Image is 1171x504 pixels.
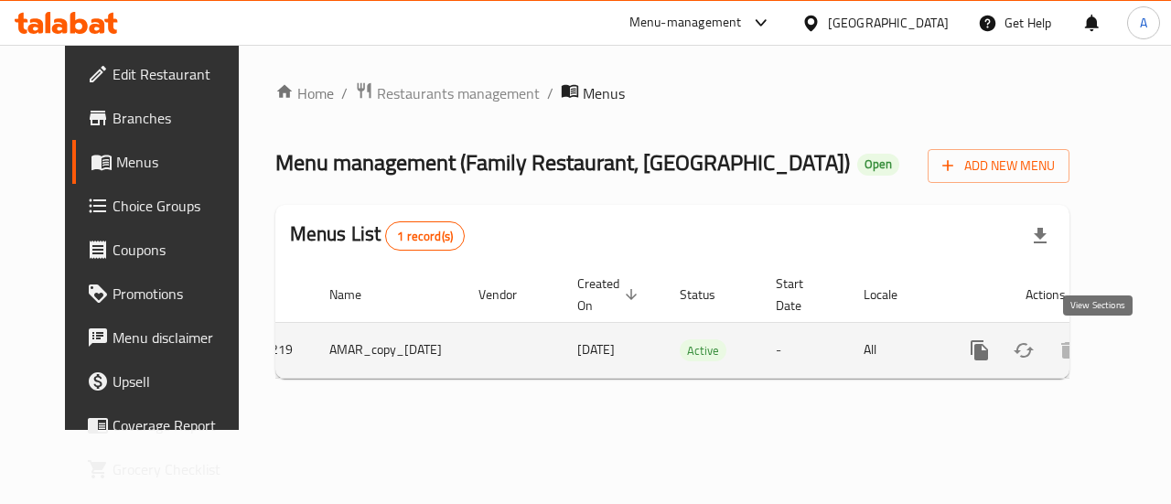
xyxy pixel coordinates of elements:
[275,142,850,183] span: Menu management ( Family Restaurant, [GEOGRAPHIC_DATA] )
[341,82,348,104] li: /
[849,322,943,378] td: All
[386,228,464,245] span: 1 record(s)
[680,340,726,361] span: Active
[315,322,464,378] td: AMAR_copy_[DATE]
[116,151,246,173] span: Menus
[72,316,261,359] a: Menu disclaimer
[113,327,246,349] span: Menu disclaimer
[1018,214,1062,258] div: Export file
[583,82,625,104] span: Menus
[1140,13,1147,33] span: A
[355,81,540,105] a: Restaurants management
[113,414,246,436] span: Coverage Report
[72,52,261,96] a: Edit Restaurant
[943,267,1148,323] th: Actions
[1046,328,1090,372] button: Delete menu
[227,267,1148,379] table: enhanced table
[828,13,949,33] div: [GEOGRAPHIC_DATA]
[1002,328,1046,372] button: Change Status
[761,322,849,378] td: -
[72,228,261,272] a: Coupons
[72,184,261,228] a: Choice Groups
[113,195,246,217] span: Choice Groups
[577,273,643,316] span: Created On
[680,339,726,361] div: Active
[864,284,921,306] span: Locale
[113,370,246,392] span: Upsell
[857,154,899,176] div: Open
[72,403,261,447] a: Coverage Report
[72,272,261,316] a: Promotions
[629,12,742,34] div: Menu-management
[113,283,246,305] span: Promotions
[857,156,899,172] span: Open
[385,221,465,251] div: Total records count
[577,338,615,361] span: [DATE]
[275,82,334,104] a: Home
[680,284,739,306] span: Status
[113,239,246,261] span: Coupons
[958,328,1002,372] button: more
[275,81,1069,105] nav: breadcrumb
[928,149,1069,183] button: Add New Menu
[547,82,553,104] li: /
[72,96,261,140] a: Branches
[377,82,540,104] span: Restaurants management
[329,284,385,306] span: Name
[113,458,246,480] span: Grocery Checklist
[478,284,541,306] span: Vendor
[72,359,261,403] a: Upsell
[113,107,246,129] span: Branches
[942,155,1055,177] span: Add New Menu
[113,63,246,85] span: Edit Restaurant
[776,273,827,316] span: Start Date
[72,447,261,491] a: Grocery Checklist
[290,220,465,251] h2: Menus List
[72,140,261,184] a: Menus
